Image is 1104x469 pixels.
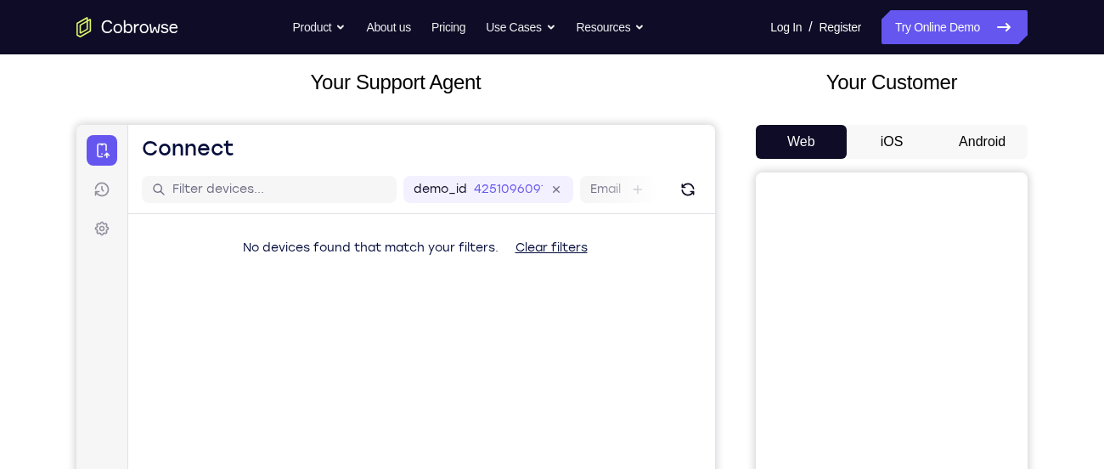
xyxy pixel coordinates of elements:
[882,10,1028,44] a: Try Online Demo
[366,10,410,44] a: About us
[847,125,938,159] button: iOS
[756,125,847,159] button: Web
[76,67,715,98] h2: Your Support Agent
[293,10,346,44] button: Product
[770,10,802,44] a: Log In
[937,125,1028,159] button: Android
[820,10,861,44] a: Register
[431,10,465,44] a: Pricing
[756,67,1028,98] h2: Your Customer
[577,10,645,44] button: Resources
[76,17,178,37] a: Go to the home page
[808,17,812,37] span: /
[486,10,555,44] button: Use Cases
